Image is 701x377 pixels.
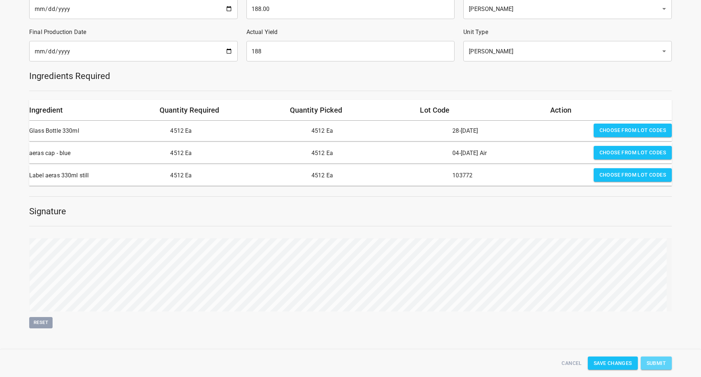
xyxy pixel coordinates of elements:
[647,359,666,368] span: Submit
[170,168,305,183] p: 4512 Ea
[170,146,305,161] p: 4512 Ea
[29,206,672,217] h5: Signature
[641,357,672,370] button: Submit
[29,124,164,138] p: Glass Bottle 330ml
[452,146,587,161] p: 04-[DATE] Air
[170,124,305,138] p: 4512 Ea
[600,126,666,135] span: Choose from lot codes
[311,124,447,138] p: 4512 Ea
[594,359,632,368] span: Save Changes
[559,357,585,370] button: Cancel
[29,168,164,183] p: Label aeras 330ml still
[246,28,455,37] p: Actual Yield
[311,168,447,183] p: 4512 Ea
[29,70,672,82] h5: Ingredients Required
[594,146,672,159] button: Choose from lot codes
[452,124,587,138] p: 28-[DATE]
[600,148,666,157] span: Choose from lot codes
[463,28,672,37] p: Unit Type
[550,104,672,116] h6: Action
[600,170,666,180] span: Choose from lot codes
[29,104,151,116] h6: Ingredient
[659,46,669,56] button: Open
[562,359,582,368] span: Cancel
[588,357,638,370] button: Save Changes
[29,28,238,37] p: Final Production Date
[29,146,164,161] p: aeras cap - blue
[452,168,587,183] p: 103772
[160,104,281,116] h6: Quantity Required
[290,104,411,116] h6: Quantity Picked
[659,4,669,14] button: Open
[29,317,53,328] button: Reset
[420,104,541,116] h6: Lot Code
[594,168,672,182] button: Choose from lot codes
[594,124,672,137] button: Choose from lot codes
[33,318,49,327] span: Reset
[311,146,447,161] p: 4512 Ea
